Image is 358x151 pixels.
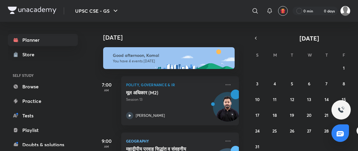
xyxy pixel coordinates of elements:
[290,97,294,102] abbr: August 12, 2025
[255,144,259,149] abbr: August 31, 2025
[322,79,331,88] button: August 7, 2025
[8,7,56,15] a: Company Logo
[287,79,297,88] button: August 5, 2025
[304,126,314,136] button: August 27, 2025
[8,7,56,14] img: Company Logo
[343,65,345,71] abbr: August 1, 2025
[274,81,276,87] abbr: August 4, 2025
[287,126,297,136] button: August 26, 2025
[322,126,331,136] button: August 28, 2025
[270,94,280,104] button: August 11, 2025
[213,95,242,124] img: Avatar
[342,97,346,102] abbr: August 15, 2025
[95,88,119,92] p: AM
[71,5,123,17] button: UPSC CSE - GS
[291,81,293,87] abbr: August 5, 2025
[8,70,78,80] h6: SELF STUDY
[287,110,297,120] button: August 19, 2025
[255,112,259,118] abbr: August 17, 2025
[325,81,328,87] abbr: August 7, 2025
[256,81,258,87] abbr: August 3, 2025
[256,52,258,58] abbr: Sunday
[103,34,245,41] h4: [DATE]
[304,79,314,88] button: August 6, 2025
[252,110,262,120] button: August 17, 2025
[317,8,323,14] img: streak
[273,52,277,58] abbr: Monday
[299,34,319,42] span: [DATE]
[290,128,294,134] abbr: August 26, 2025
[307,97,311,102] abbr: August 13, 2025
[322,110,331,120] button: August 21, 2025
[8,110,78,122] a: Tests
[343,52,345,58] abbr: Friday
[95,145,119,148] p: AM
[291,52,293,58] abbr: Tuesday
[8,139,78,151] a: Doubts & solutions
[8,48,78,61] a: Store
[103,47,235,69] img: afternoon
[290,112,294,118] abbr: August 19, 2025
[339,79,349,88] button: August 8, 2025
[272,128,277,134] abbr: August 25, 2025
[126,90,201,96] h5: मूल अधिकार (M2)
[340,6,350,16] img: Komal
[280,8,286,14] img: avatar
[252,79,262,88] button: August 3, 2025
[325,112,328,118] abbr: August 21, 2025
[126,137,221,145] p: Geography
[255,128,260,134] abbr: August 24, 2025
[252,94,262,104] button: August 10, 2025
[270,110,280,120] button: August 18, 2025
[325,97,329,102] abbr: August 14, 2025
[8,95,78,107] a: Practice
[95,137,119,145] h5: 9:00
[339,63,349,73] button: August 1, 2025
[270,126,280,136] button: August 25, 2025
[255,97,260,102] abbr: August 10, 2025
[136,113,165,118] p: [PERSON_NAME]
[126,81,221,88] p: Polity, Governance & IR
[339,94,349,104] button: August 15, 2025
[287,94,297,104] button: August 12, 2025
[273,97,277,102] abbr: August 11, 2025
[113,59,229,64] p: You have 4 events [DATE]
[307,128,311,134] abbr: August 27, 2025
[308,52,312,58] abbr: Wednesday
[8,34,78,46] a: Planner
[22,51,38,58] div: Store
[273,112,277,118] abbr: August 18, 2025
[95,81,119,88] h5: 7:00
[113,53,229,58] h6: Good afternoon, Komal
[343,81,345,87] abbr: August 8, 2025
[304,110,314,120] button: August 20, 2025
[325,52,328,58] abbr: Thursday
[304,94,314,104] button: August 13, 2025
[8,80,78,93] a: Browse
[337,106,345,113] img: ttu
[270,79,280,88] button: August 4, 2025
[307,112,312,118] abbr: August 20, 2025
[126,97,221,102] p: Session 13
[324,128,329,134] abbr: August 28, 2025
[322,94,331,104] button: August 14, 2025
[8,124,78,136] a: Playlist
[308,81,310,87] abbr: August 6, 2025
[278,6,288,16] button: avatar
[252,126,262,136] button: August 24, 2025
